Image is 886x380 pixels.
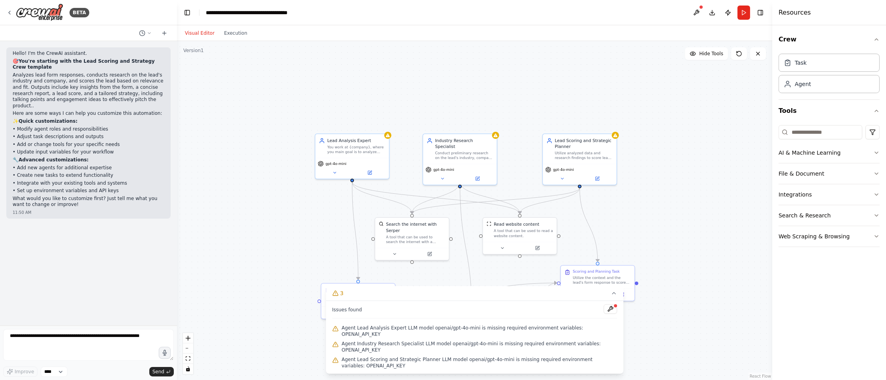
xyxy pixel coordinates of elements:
[327,145,386,154] div: You work at {company}, where you main goal is to analyze leads form responses to extract essentia...
[13,188,164,194] p: • Set up environment variables and API keys
[13,110,164,117] p: Here are some ways I can help you customize this automation:
[13,165,164,171] p: • Add new agents for additional expertise
[409,188,583,214] g: Edge from 2b5b5285-4033-425c-8836-790a3dcb494f to 73e1d804-0a64-44af-bdd8-b236b4a54fb0
[15,369,34,375] span: Improve
[494,221,539,227] div: Read website content
[183,364,193,374] button: toggle interactivity
[435,138,493,150] div: Industry Research Specialist
[342,325,617,337] span: Agent Lead Analysis Expert LLM model openai/gpt-4o-mini is missing required environment variables...
[349,182,415,214] g: Edge from 89b06761-059f-4533-bf9b-7df6b5e6dc26 to 73e1d804-0a64-44af-bdd8-b236b4a54fb0
[206,9,295,17] nav: breadcrumb
[158,28,171,38] button: Start a new chat
[326,286,624,301] button: 3
[183,343,193,354] button: zoom out
[13,72,164,109] p: Analyzes lead form responses, conducts research on the lead's industry and company, and scores th...
[183,333,193,374] div: React Flow controls
[487,221,491,226] img: ScrapeWebsiteTool
[386,234,445,244] div: A tool that can be used to search the internet with a search_query. Supports different search typ...
[517,188,583,214] g: Edge from 2b5b5285-4033-425c-8836-790a3dcb494f to b8f3d6b7-4798-4e83-a0b9-00bece09fdb7
[413,251,447,258] button: Open in side panel
[325,161,346,166] span: gpt-4o-mini
[349,182,523,214] g: Edge from 89b06761-059f-4533-bf9b-7df6b5e6dc26 to b8f3d6b7-4798-4e83-a0b9-00bece09fdb7
[183,47,204,54] div: Version 1
[353,169,387,176] button: Open in side panel
[461,175,495,182] button: Open in side panel
[13,149,164,155] p: • Update input variables for your workflow
[13,58,164,71] p: 🎯
[340,289,344,297] span: 3
[580,175,614,182] button: Open in side panel
[779,142,880,163] button: AI & Machine Learning
[611,291,632,298] button: Open in side panel
[152,369,164,375] span: Send
[386,221,445,233] div: Search the internet with Serper
[342,341,617,353] span: Agent Industry Research Specialist LLM model openai/gpt-4o-mini is missing required environment v...
[779,100,880,122] button: Tools
[779,8,811,17] h4: Resources
[16,4,63,21] img: Logo
[13,157,164,163] p: 🔧
[482,217,557,255] div: ScrapeWebsiteToolRead website contentA tool that can be used to read a website content.
[332,307,362,313] span: Issues found
[327,138,386,144] div: Lead Analysis Expert
[13,180,164,187] p: • Integrate with your existing tools and systems
[13,51,164,57] p: Hello! I'm the CrewAI assistant.
[520,244,554,251] button: Open in side panel
[779,184,880,205] button: Integrations
[19,118,77,124] strong: Quick customizations:
[542,133,617,185] div: Lead Scoring and Strategic PlannerUtilize analyzed data and research findings to score leads and ...
[435,151,493,160] div: Conduct preliminary research on the lead's industry, company size, and AI use case to provide a s...
[13,58,155,70] strong: You're starting with the Lead Scoring and Strategy Crew template
[219,28,252,38] button: Execution
[19,157,88,163] strong: Advanced customizations:
[685,47,728,60] button: Hide Tools
[13,172,164,179] p: • Create new tasks to extend functionality
[560,265,635,301] div: Scoring and Planning TaskUtilize the context and the lead's form response to score the lead. Cons...
[13,126,164,133] p: • Modify agent roles and responsibilities
[573,269,620,274] div: Scoring and Planning Task
[494,228,553,238] div: A tool that can be used to read a website content.
[342,356,617,369] span: Agent Lead Scoring and Strategic Planner LLM model openai/gpt-4o-mini is missing required environ...
[315,133,389,179] div: Lead Analysis ExpertYou work at {company}, where you main goal is to analyze leads form responses...
[423,133,497,185] div: Industry Research SpecialistConduct preliminary research on the lead's industry, company size, an...
[183,333,193,343] button: zoom in
[457,182,523,214] g: Edge from 14522d44-cf14-4517-a4a0-c5a12647f46c to b8f3d6b7-4798-4e83-a0b9-00bece09fdb7
[457,182,475,315] g: Edge from 14522d44-cf14-4517-a4a0-c5a12647f46c to b9147602-40dc-4afe-ae4f-75aed73cb5d6
[180,28,219,38] button: Visual Editor
[13,196,164,208] p: What would you like to customize first? Just tell me what you want to change or improve!
[159,347,171,359] button: Click to speak your automation idea
[13,134,164,140] p: • Adjust task descriptions and outputs
[374,217,449,261] div: SerperDevToolSearch the internet with SerperA tool that can be used to search the internet with a...
[513,280,557,340] g: Edge from b9147602-40dc-4afe-ae4f-75aed73cb5d6 to 7d9d6927-5caa-4798-b660-0a8c68efe85c
[699,51,723,57] span: Hide Tools
[349,182,361,279] g: Edge from 89b06761-059f-4533-bf9b-7df6b5e6dc26 to 38a434b5-a8ee-47bb-81e6-944f5a87230e
[13,142,164,148] p: • Add or change tools for your specific needs
[183,354,193,364] button: fit view
[779,122,880,253] div: Tools
[136,28,155,38] button: Switch to previous chat
[70,8,89,17] div: BETA
[321,283,395,319] div: Lead Analysis TaskAnalyze the lead's form responses to extract critical information that might be...
[3,367,38,377] button: Improve
[553,167,574,172] span: gpt-4o-mini
[779,51,880,99] div: Crew
[433,167,454,172] span: gpt-4o-mini
[13,118,164,125] p: ✨
[779,163,880,184] button: File & Document
[573,275,631,285] div: Utilize the context and the lead's form response to score the lead. Consider factors such as indu...
[750,374,771,378] a: React Flow attribution
[577,188,601,262] g: Edge from 2b5b5285-4033-425c-8836-790a3dcb494f to 7d9d6927-5caa-4798-b660-0a8c68efe85c
[779,205,880,226] button: Search & Research
[182,7,193,18] button: Hide left sidebar
[555,138,613,150] div: Lead Scoring and Strategic Planner
[755,7,766,18] button: Hide right sidebar
[149,367,174,376] button: Send
[795,80,811,88] div: Agent
[779,28,880,51] button: Crew
[779,226,880,247] button: Web Scraping & Browsing
[379,221,384,226] img: SerperDevTool
[555,151,613,160] div: Utilize analyzed data and research findings to score leads and suggest an appropriate plan.
[13,210,164,215] div: 11:50 AM
[795,59,807,67] div: Task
